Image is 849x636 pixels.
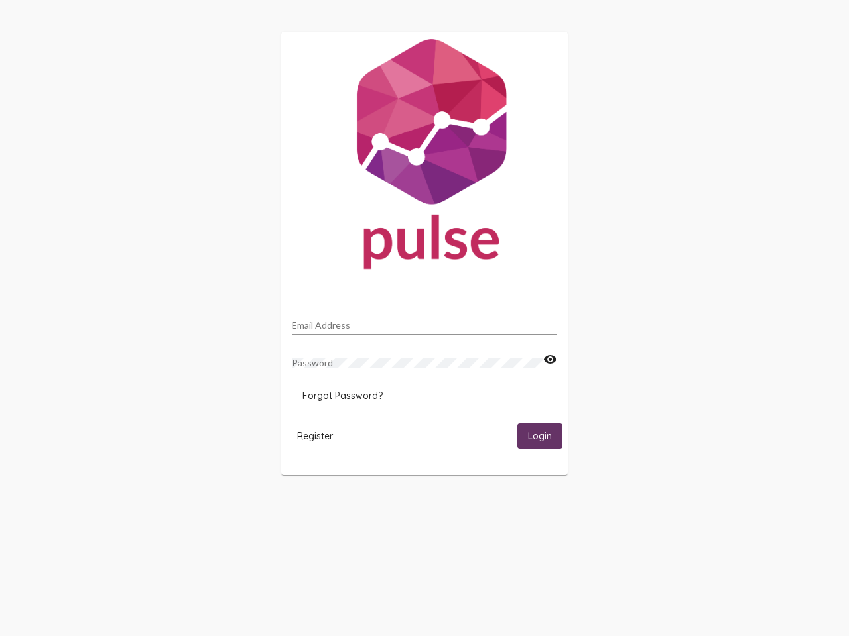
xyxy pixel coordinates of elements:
[528,431,552,443] span: Login
[302,390,383,401] span: Forgot Password?
[543,352,557,368] mat-icon: visibility
[281,32,568,282] img: Pulse For Good Logo
[517,423,562,448] button: Login
[297,430,333,442] span: Register
[292,384,393,407] button: Forgot Password?
[287,423,344,448] button: Register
